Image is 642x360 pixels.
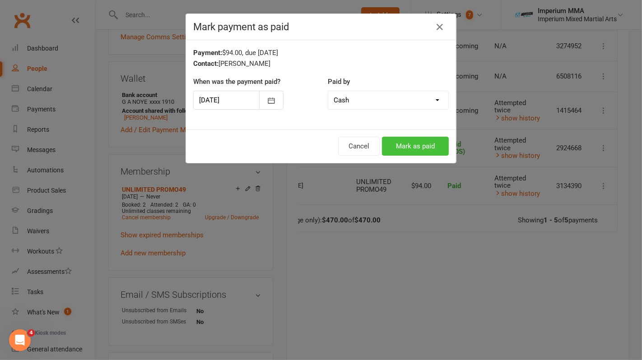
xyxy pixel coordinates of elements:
label: Paid by [328,76,350,87]
h4: Mark payment as paid [193,21,449,32]
button: Close [433,20,447,34]
div: [PERSON_NAME] [193,58,449,69]
strong: Contact: [193,60,219,68]
div: $94.00, due [DATE] [193,47,449,58]
button: Cancel [338,137,380,156]
label: When was the payment paid? [193,76,280,87]
span: 4 [28,329,35,337]
iframe: Intercom live chat [9,329,31,351]
button: Mark as paid [382,137,449,156]
strong: Payment: [193,49,222,57]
